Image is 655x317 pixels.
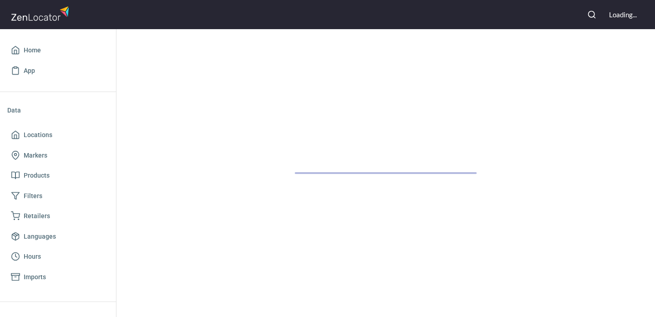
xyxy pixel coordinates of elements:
span: App [24,65,35,77]
a: Filters [7,186,109,206]
a: App [7,61,109,81]
a: Locations [7,125,109,145]
a: Markers [7,145,109,166]
a: Hours [7,246,109,267]
span: Languages [24,231,56,242]
span: Markers [24,150,47,161]
span: Imports [24,271,46,283]
a: Imports [7,267,109,287]
button: Search [582,5,602,25]
span: Home [24,45,41,56]
div: Loading... [609,10,637,20]
span: Locations [24,129,52,141]
span: Filters [24,190,42,202]
a: Products [7,165,109,186]
span: Retailers [24,210,50,222]
img: zenlocator [11,4,72,23]
span: Hours [24,251,41,262]
span: Products [24,170,50,181]
li: Data [7,99,109,121]
a: Home [7,40,109,61]
a: Languages [7,226,109,247]
a: Retailers [7,206,109,226]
